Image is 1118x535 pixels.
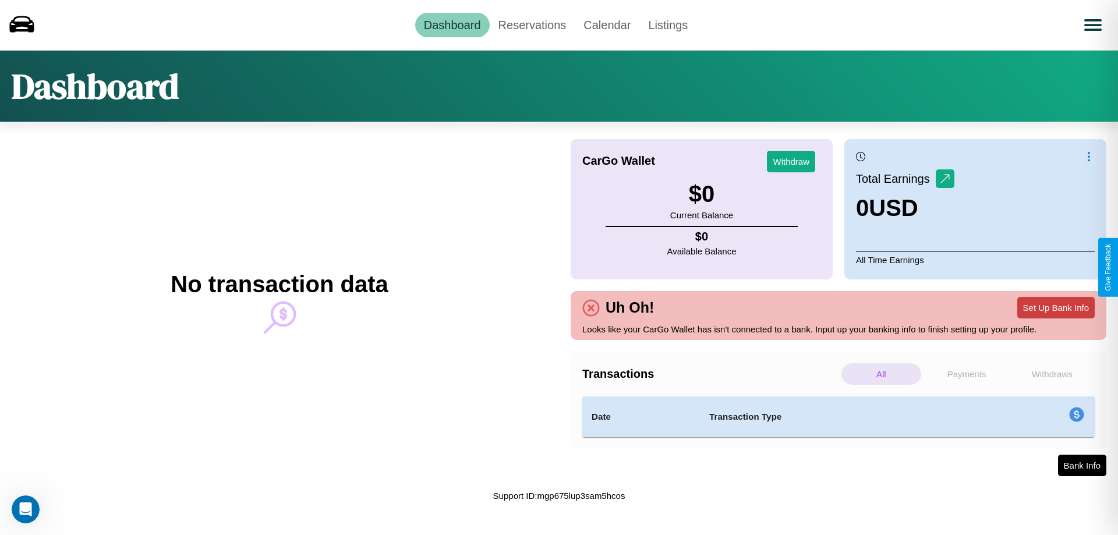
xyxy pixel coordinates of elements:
[12,62,179,110] h1: Dashboard
[667,243,737,259] p: Available Balance
[12,495,40,523] iframe: Intercom live chat
[856,195,954,221] h3: 0 USD
[415,13,490,37] a: Dashboard
[1077,9,1109,41] button: Open menu
[767,151,815,172] button: Withdraw
[575,13,639,37] a: Calendar
[582,367,838,381] h4: Transactions
[1058,455,1106,476] button: Bank Info
[171,271,388,297] h2: No transaction data
[667,230,737,243] h4: $ 0
[1104,244,1112,291] div: Give Feedback
[670,207,733,223] p: Current Balance
[600,299,660,316] h4: Uh Oh!
[1017,297,1095,318] button: Set Up Bank Info
[592,410,691,424] h4: Date
[582,396,1095,437] table: simple table
[841,363,921,385] p: All
[856,251,1095,268] p: All Time Earnings
[670,181,733,207] h3: $ 0
[709,410,974,424] h4: Transaction Type
[582,321,1095,337] p: Looks like your CarGo Wallet has isn't connected to a bank. Input up your banking info to finish ...
[856,168,936,189] p: Total Earnings
[927,363,1007,385] p: Payments
[490,13,575,37] a: Reservations
[493,488,625,504] p: Support ID: mgp675lup3sam5hcos
[639,13,696,37] a: Listings
[1012,363,1092,385] p: Withdraws
[582,154,655,168] h4: CarGo Wallet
